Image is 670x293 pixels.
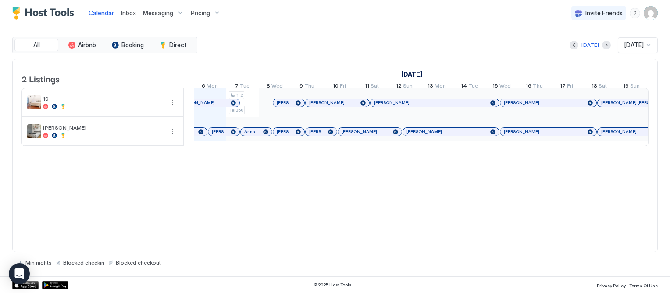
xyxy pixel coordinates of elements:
[27,95,41,109] div: listing image
[644,6,658,20] div: User profile
[406,129,442,134] span: [PERSON_NAME]
[43,124,164,131] span: [PERSON_NAME]
[106,39,150,51] button: Booking
[592,82,597,92] span: 18
[299,82,303,92] span: 9
[9,263,30,284] div: Open Intercom Messenger
[240,82,249,92] span: Tue
[524,81,545,93] a: October 16, 2025
[277,129,292,134] span: [PERSON_NAME] [PERSON_NAME]
[624,41,644,49] span: [DATE]
[12,281,39,289] a: App Store
[212,129,227,134] span: [PERSON_NAME]
[526,82,531,92] span: 16
[14,39,58,51] button: All
[271,82,283,92] span: Wed
[236,92,243,98] span: 1-2
[492,82,498,92] span: 15
[191,9,210,17] span: Pricing
[12,37,197,53] div: tab-group
[459,81,480,93] a: October 14, 2025
[21,72,60,85] span: 2 Listings
[340,82,346,92] span: Fri
[580,40,600,50] button: [DATE]
[504,100,539,106] span: [PERSON_NAME]
[365,82,369,92] span: 11
[425,81,448,93] a: October 13, 2025
[602,41,611,49] button: Next month
[200,81,220,93] a: October 6, 2025
[630,82,640,92] span: Sun
[267,82,270,92] span: 8
[207,82,218,92] span: Mon
[33,41,40,49] span: All
[597,280,626,289] a: Privacy Policy
[297,81,317,93] a: October 9, 2025
[309,129,324,134] span: [PERSON_NAME]
[60,39,104,51] button: Airbnb
[333,82,339,92] span: 10
[629,283,658,288] span: Terms Of Use
[597,283,626,288] span: Privacy Policy
[629,280,658,289] a: Terms Of Use
[504,129,539,134] span: [PERSON_NAME]
[601,129,637,134] span: [PERSON_NAME]
[277,100,292,106] span: [PERSON_NAME]
[167,126,178,137] button: More options
[179,100,215,106] span: [PERSON_NAME]
[121,9,136,17] span: Inbox
[374,100,410,106] span: [PERSON_NAME]
[43,95,164,102] span: 19
[42,281,68,289] a: Google Play Store
[78,41,96,49] span: Airbnb
[89,8,114,18] a: Calendar
[63,259,104,266] span: Blocked checkin
[143,9,173,17] span: Messaging
[394,81,415,93] a: October 12, 2025
[202,82,205,92] span: 6
[585,9,623,17] span: Invite Friends
[499,82,511,92] span: Wed
[167,97,178,108] button: More options
[490,81,513,93] a: October 15, 2025
[558,81,575,93] a: October 17, 2025
[560,82,566,92] span: 17
[630,8,640,18] div: menu
[27,124,41,138] div: listing image
[89,9,114,17] span: Calendar
[25,259,52,266] span: Min nights
[428,82,433,92] span: 13
[151,39,195,51] button: Direct
[12,7,78,20] a: Host Tools Logo
[121,8,136,18] a: Inbox
[233,81,252,93] a: October 7, 2025
[623,82,629,92] span: 19
[567,82,573,92] span: Fri
[167,126,178,137] div: menu
[533,82,543,92] span: Thu
[331,81,348,93] a: October 10, 2025
[371,82,379,92] span: Sat
[342,129,377,134] span: [PERSON_NAME]
[581,41,599,49] div: [DATE]
[244,129,260,134] span: Annagiulia D'[PERSON_NAME]
[399,68,424,81] a: October 1, 2025
[264,81,285,93] a: October 8, 2025
[435,82,446,92] span: Mon
[169,41,187,49] span: Direct
[468,82,478,92] span: Tue
[167,97,178,108] div: menu
[230,107,243,113] span: lei350
[396,82,402,92] span: 12
[589,81,609,93] a: October 18, 2025
[121,41,144,49] span: Booking
[570,41,578,49] button: Previous month
[363,81,381,93] a: October 11, 2025
[309,100,345,106] span: [PERSON_NAME]
[235,82,239,92] span: 7
[599,82,607,92] span: Sat
[314,282,352,288] span: © 2025 Host Tools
